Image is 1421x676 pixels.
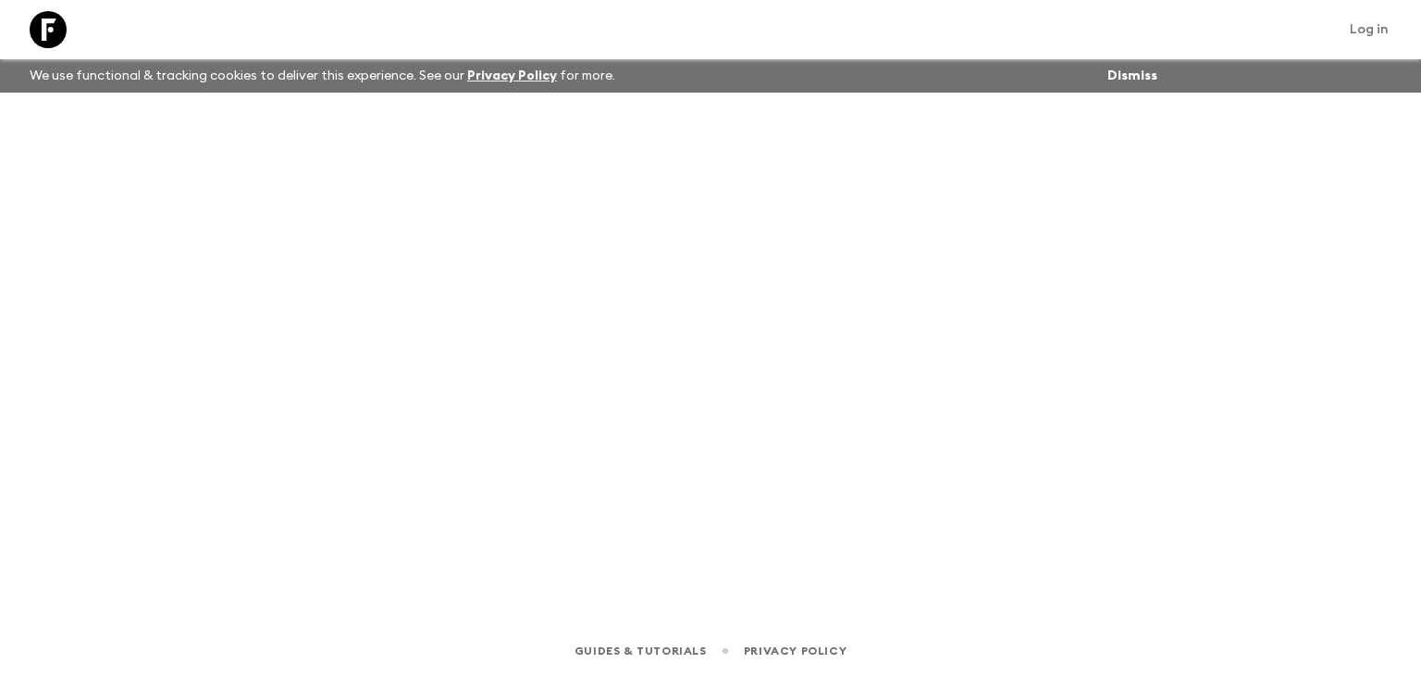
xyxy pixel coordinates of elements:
a: Log in [1340,17,1399,43]
a: Privacy Policy [467,69,557,82]
button: Dismiss [1103,63,1162,89]
a: Privacy Policy [744,641,846,661]
p: We use functional & tracking cookies to deliver this experience. See our for more. [22,59,623,93]
a: Guides & Tutorials [575,641,707,661]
